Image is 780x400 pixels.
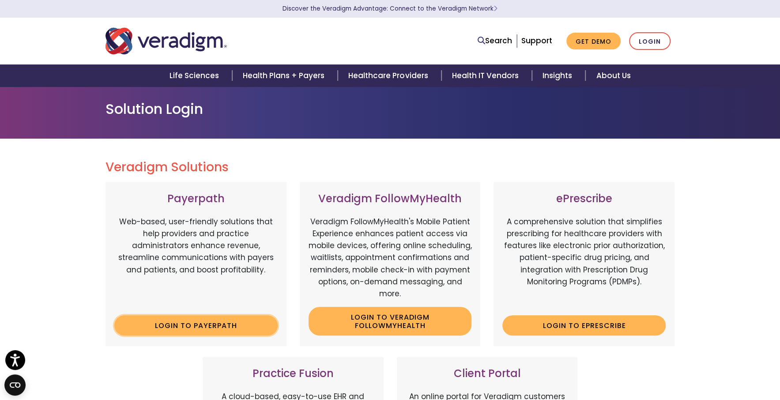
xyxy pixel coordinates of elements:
h3: Veradigm FollowMyHealth [309,192,472,205]
a: Login to Veradigm FollowMyHealth [309,307,472,336]
a: Login [629,32,671,50]
a: About Us [585,64,641,87]
img: Veradigm logo [106,26,227,56]
h3: ePrescribe [502,192,666,205]
iframe: Drift Chat Widget [610,336,769,389]
h3: Client Portal [406,367,569,380]
span: Learn More [494,4,497,13]
a: Login to ePrescribe [502,315,666,336]
a: Support [521,35,552,46]
a: Get Demo [566,33,621,50]
a: Healthcare Providers [338,64,441,87]
a: Health IT Vendors [441,64,532,87]
a: Discover the Veradigm Advantage: Connect to the Veradigm NetworkLearn More [283,4,497,13]
p: A comprehensive solution that simplifies prescribing for healthcare providers with features like ... [502,216,666,309]
h3: Payerpath [114,192,278,205]
p: Veradigm FollowMyHealth's Mobile Patient Experience enhances patient access via mobile devices, o... [309,216,472,300]
a: Life Sciences [159,64,232,87]
a: Health Plans + Payers [232,64,338,87]
button: Open CMP widget [4,374,26,396]
p: Web-based, user-friendly solutions that help providers and practice administrators enhance revenu... [114,216,278,309]
a: Login to Payerpath [114,315,278,336]
h2: Veradigm Solutions [106,160,675,175]
a: Search [478,35,512,47]
h3: Practice Fusion [211,367,375,380]
h1: Solution Login [106,101,675,117]
a: Insights [532,64,585,87]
